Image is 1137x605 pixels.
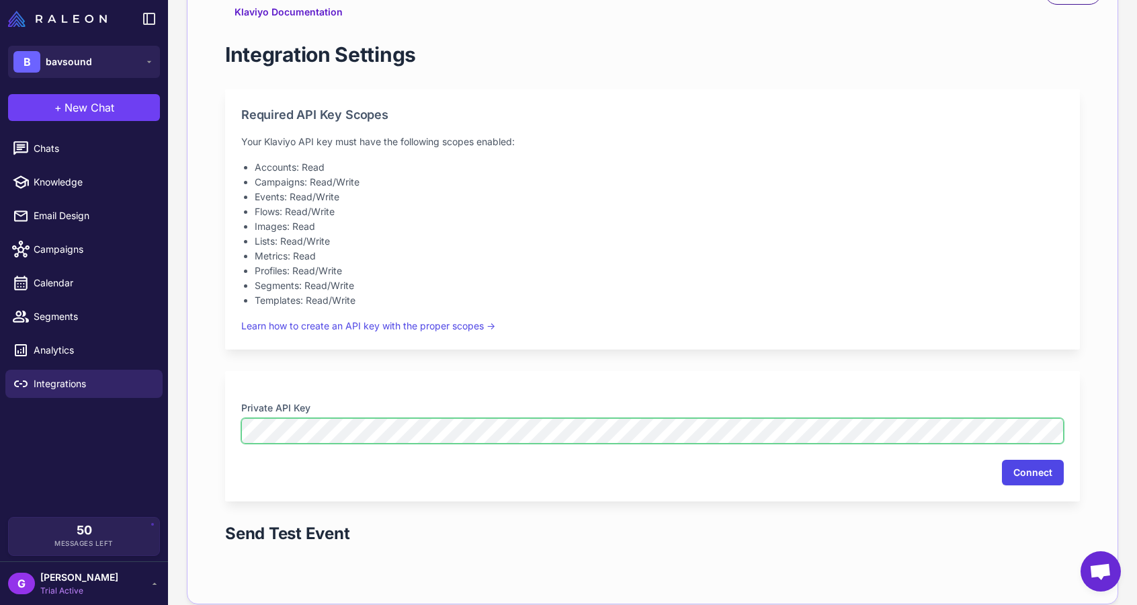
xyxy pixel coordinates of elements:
img: Raleon Logo [8,11,107,27]
h1: Send Test Event [225,523,349,544]
span: Analytics [34,343,152,358]
span: Calendar [34,276,152,290]
a: Email Design [5,202,163,230]
h2: Required API Key Scopes [241,106,1064,124]
button: +New Chat [8,94,160,121]
a: Chats [5,134,163,163]
span: New Chat [65,99,114,116]
span: [PERSON_NAME] [40,570,118,585]
li: Metrics: Read [255,249,1064,264]
span: Integrations [34,376,152,391]
li: Profiles: Read/Write [255,264,1064,278]
a: Open chat [1081,551,1121,592]
span: Messages Left [54,538,114,549]
p: Your Klaviyo API key must have the following scopes enabled: [241,134,1064,149]
li: Templates: Read/Write [255,293,1064,308]
li: Flows: Read/Write [255,204,1064,219]
li: Segments: Read/Write [255,278,1064,293]
span: Campaigns [34,242,152,257]
li: Campaigns: Read/Write [255,175,1064,190]
li: Accounts: Read [255,160,1064,175]
span: Trial Active [40,585,118,597]
li: Lists: Read/Write [255,234,1064,249]
a: Integrations [5,370,163,398]
button: Connect [1002,460,1064,485]
span: bavsound [46,54,92,69]
a: Campaigns [5,235,163,264]
span: + [54,99,62,116]
li: Events: Read/Write [255,190,1064,204]
h1: Integration Settings [225,41,416,68]
a: Knowledge [5,168,163,196]
label: Private API Key [241,401,1064,415]
a: Klaviyo Documentation [235,5,700,19]
a: Learn how to create an API key with the proper scopes → [241,320,495,331]
a: Segments [5,302,163,331]
div: B [13,51,40,73]
span: Knowledge [34,175,152,190]
a: Raleon Logo [8,11,112,27]
li: Images: Read [255,219,1064,234]
span: Chats [34,141,152,156]
span: 50 [77,524,92,536]
a: Calendar [5,269,163,297]
a: Analytics [5,336,163,364]
span: Email Design [34,208,152,223]
div: G [8,573,35,594]
button: Bbavsound [8,46,160,78]
span: Segments [34,309,152,324]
